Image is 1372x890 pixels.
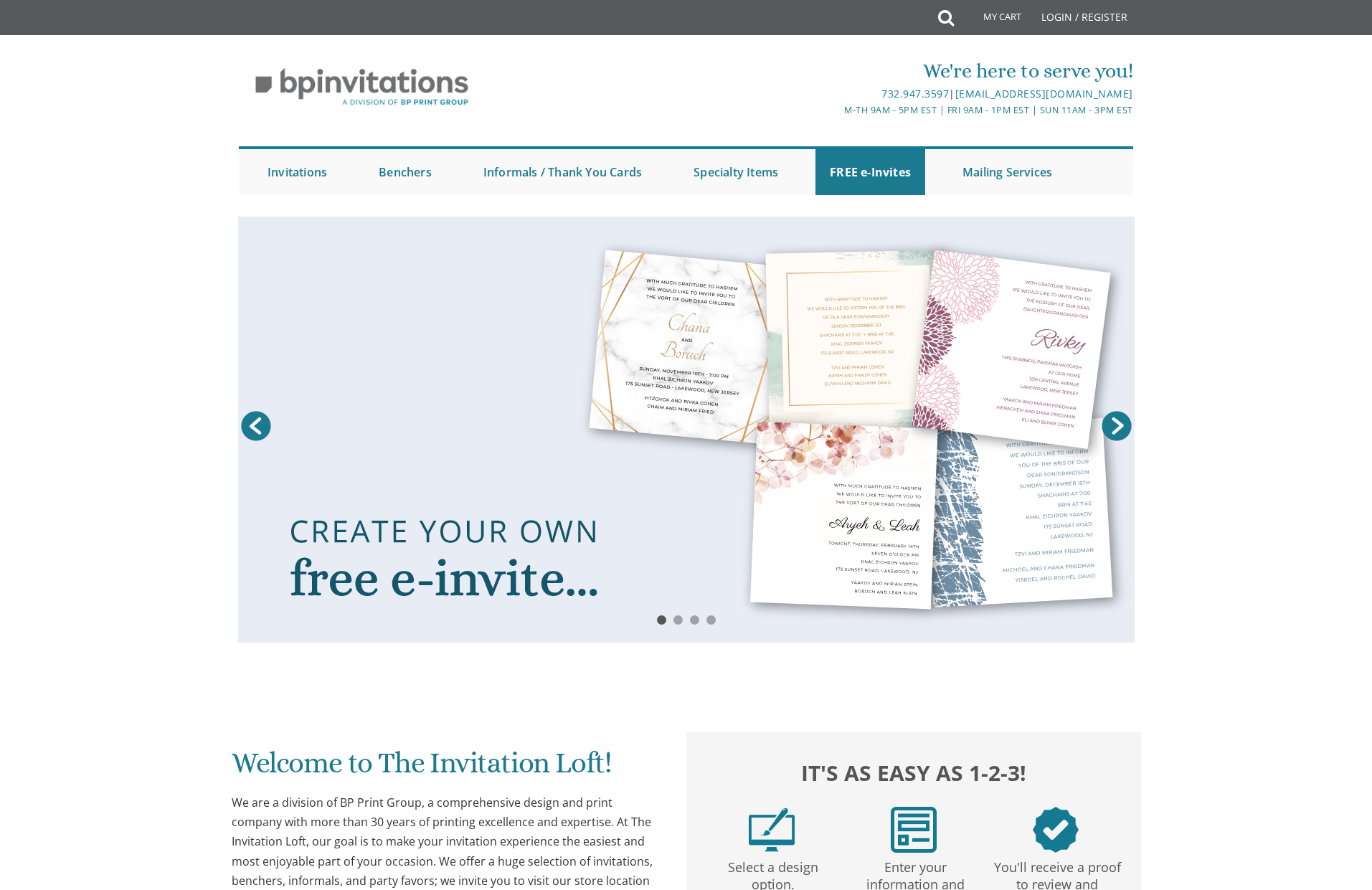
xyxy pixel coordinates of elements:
[253,149,341,195] a: Invitations
[891,807,937,853] img: step2.png
[238,408,274,444] a: Prev
[948,149,1066,195] a: Mailing Services
[1033,807,1079,853] img: step3.png
[1283,800,1372,868] iframe: chat widget
[955,87,1133,100] a: [EMAIL_ADDRESS][DOMAIN_NAME]
[232,747,658,790] h1: Welcome to The Invitation Loft!
[881,87,949,100] a: 732.947.3597
[679,149,793,195] a: Specialty Items
[538,57,1133,85] div: We're here to serve you!
[1099,408,1135,444] a: Next
[701,757,1127,789] h2: It's as easy as 1-2-3!
[815,149,925,195] a: FREE e-Invites
[952,1,1031,37] a: My Cart
[364,149,446,195] a: Benchers
[239,57,485,117] img: BP Invitation Loft
[538,103,1133,118] div: M-Th 9am - 5pm EST | Fri 9am - 1pm EST | Sun 11am - 3pm EST
[538,85,1133,103] div: |
[749,807,795,853] img: step1.png
[469,149,656,195] a: Informals / Thank You Cards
